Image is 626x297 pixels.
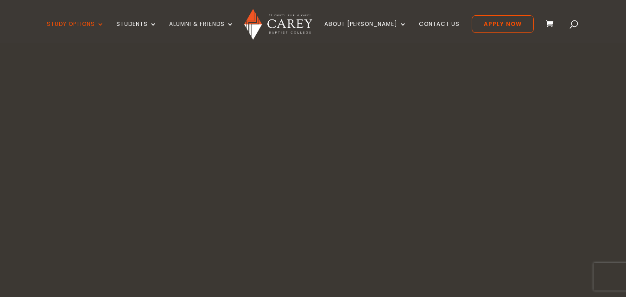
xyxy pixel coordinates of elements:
[47,21,104,43] a: Study Options
[169,21,234,43] a: Alumni & Friends
[116,21,157,43] a: Students
[472,15,534,33] a: Apply Now
[324,21,407,43] a: About [PERSON_NAME]
[244,9,312,40] img: Carey Baptist College
[419,21,460,43] a: Contact Us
